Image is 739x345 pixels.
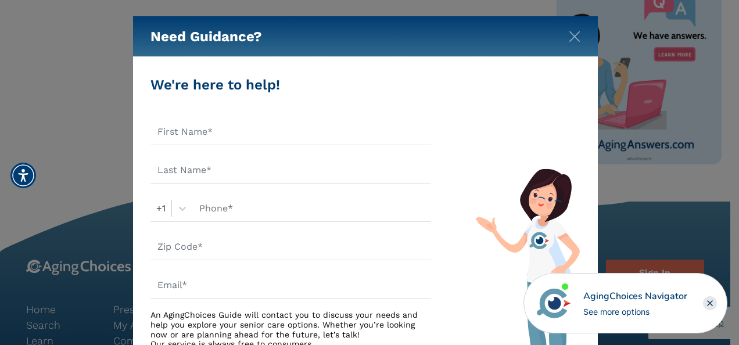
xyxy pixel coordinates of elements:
[569,28,580,40] button: Close
[150,157,431,184] input: Last Name*
[10,163,36,188] div: Accessibility Menu
[150,118,431,145] input: First Name*
[150,233,431,260] input: Zip Code*
[583,306,687,318] div: See more options
[150,16,262,57] h5: Need Guidance?
[534,283,573,323] img: avatar
[583,289,687,303] div: AgingChoices Navigator
[150,74,431,95] div: We're here to help!
[703,296,717,310] div: Close
[569,31,580,42] img: modal-close.svg
[192,195,431,222] input: Phone*
[150,272,431,299] input: Email*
